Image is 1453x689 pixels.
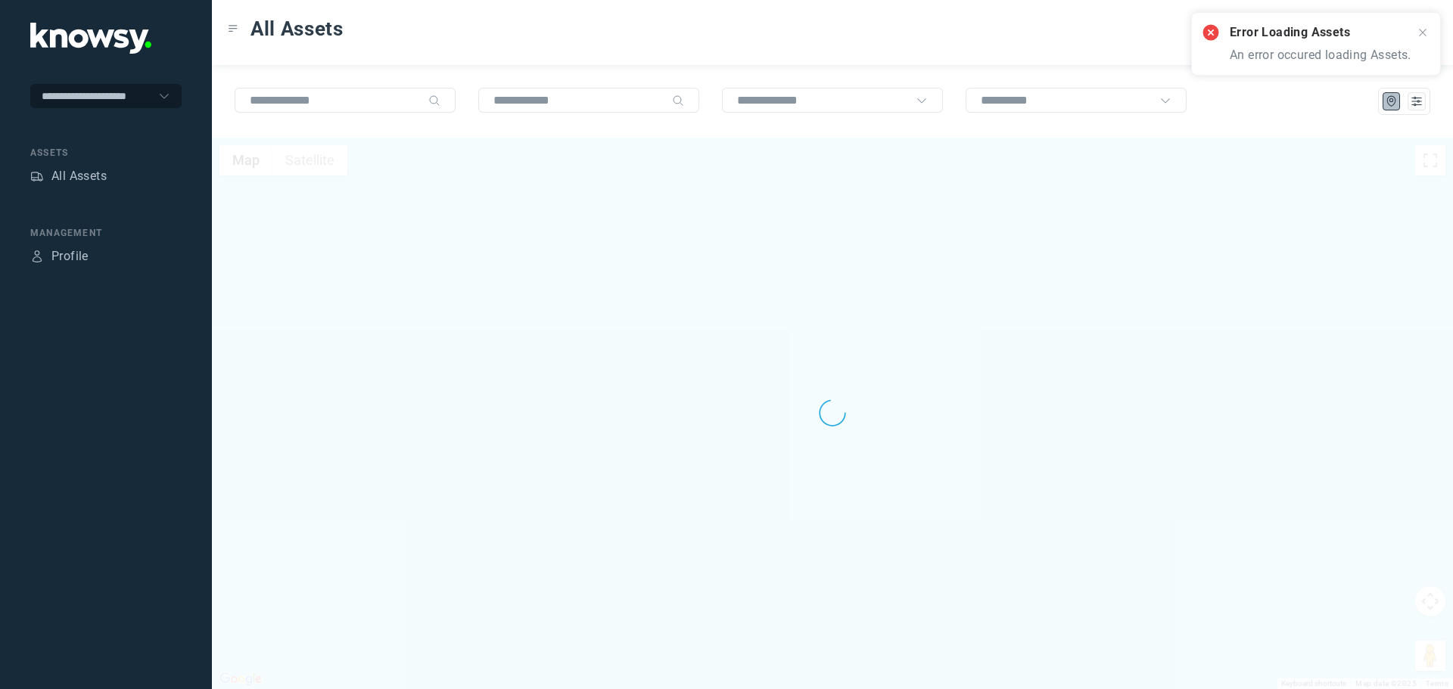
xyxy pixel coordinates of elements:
[228,23,238,34] div: Toggle Menu
[672,95,684,107] div: Search
[30,247,89,265] a: ProfileProfile
[1230,46,1411,64] p: An error occured loading Assets.
[30,169,44,183] div: Assets
[30,226,182,240] div: Management
[30,146,182,160] div: Assets
[1385,95,1399,108] div: Map
[51,167,107,185] div: All Assets
[30,167,107,185] a: AssetsAll Assets
[250,15,344,42] span: All Assets
[428,95,440,107] div: Search
[30,23,151,54] img: Application Logo
[51,247,89,265] div: Profile
[1410,95,1423,108] div: List
[30,250,44,263] div: Profile
[1230,23,1411,42] h2: Error Loading Assets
